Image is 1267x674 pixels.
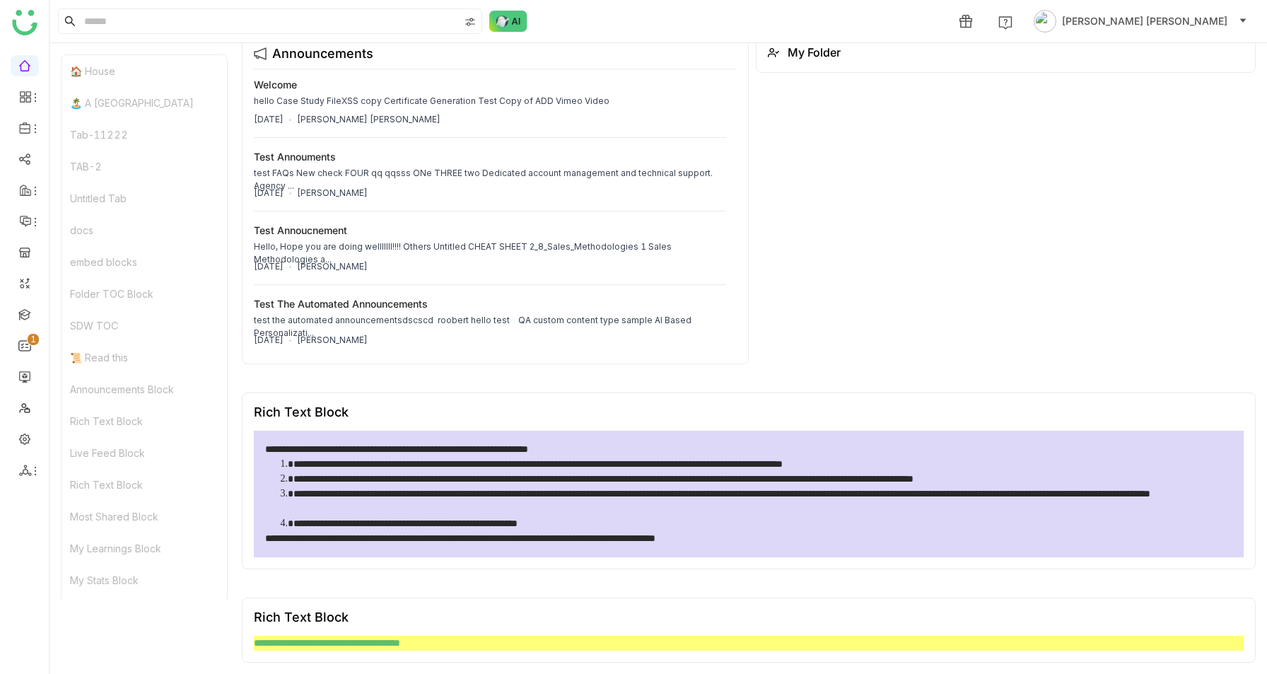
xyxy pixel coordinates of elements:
[62,405,227,437] div: Rich Text Block
[12,10,37,35] img: logo
[62,342,227,373] div: 📜 Read this
[254,187,284,199] div: [DATE]
[254,77,297,92] div: welcome
[254,149,336,164] div: test annouments
[62,533,227,564] div: My Learnings Block
[62,278,227,310] div: Folder TOC Block
[254,314,726,339] div: test the automated announcementsdscscd roobert hello test QA custom content type sample AI Based ...
[254,260,284,273] div: [DATE]
[272,44,373,64] div: Announcements
[254,95,609,108] div: hello Case Study FileXSS copy Certificate Generation Test Copy of ADD Vimeo Video
[297,113,440,126] div: [PERSON_NAME] [PERSON_NAME]
[62,55,227,87] div: 🏠 House
[254,240,726,266] div: Hello, Hope you are doing welllllll!!!! Others Untitled CHEAT SHEET 2_8_Sales_Methodologies 1 Sal...
[62,373,227,405] div: Announcements Block
[254,334,284,347] div: [DATE]
[254,113,284,126] div: [DATE]
[254,223,347,238] div: Test annoucnement
[254,167,726,192] div: test FAQs New check FOUR qq qqsss ONe THREE two Dedicated account management and technical suppor...
[254,296,428,311] div: test the automated announcements
[1062,13,1227,29] span: [PERSON_NAME] [PERSON_NAME]
[297,260,368,273] div: [PERSON_NAME]
[1031,10,1250,33] button: [PERSON_NAME] [PERSON_NAME]
[489,11,527,32] img: ask-buddy-normal.svg
[62,151,227,182] div: TAB-2
[62,182,227,214] div: Untitled Tab
[62,469,227,501] div: Rich Text Block
[465,16,476,28] img: search-type.svg
[28,334,39,345] nz-badge-sup: 1
[62,501,227,533] div: Most Shared Block
[297,187,368,199] div: [PERSON_NAME]
[62,437,227,469] div: Live Feed Block
[62,246,227,278] div: embed blocks
[1034,10,1056,33] img: avatar
[62,119,227,151] div: Tab-11222
[62,214,227,246] div: docs
[297,334,368,347] div: [PERSON_NAME]
[254,610,349,624] div: Rich Text Block
[62,310,227,342] div: SDW TOC
[62,564,227,596] div: My Stats Block
[788,44,841,61] div: My Folder
[62,87,227,119] div: 🏝️ A [GEOGRAPHIC_DATA]
[998,16,1012,30] img: help.svg
[254,405,349,419] div: Rich Text Block
[30,332,36,347] p: 1
[62,596,227,628] div: New Courses Block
